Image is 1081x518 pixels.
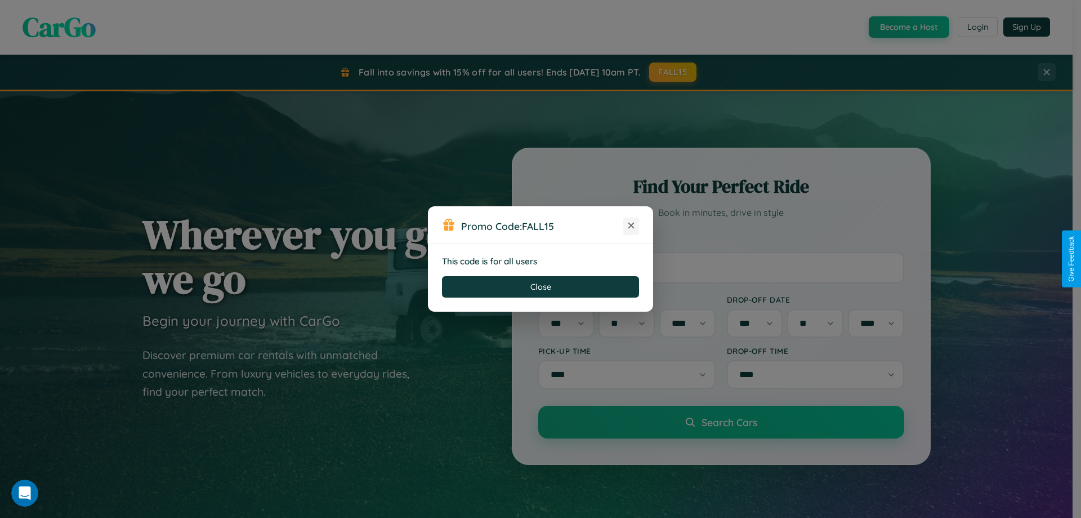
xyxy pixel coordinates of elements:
b: FALL15 [522,220,554,232]
strong: This code is for all users [442,256,537,267]
div: Give Feedback [1067,236,1075,282]
h3: Promo Code: [461,220,623,232]
button: Close [442,276,639,298]
iframe: Intercom live chat [11,480,38,507]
